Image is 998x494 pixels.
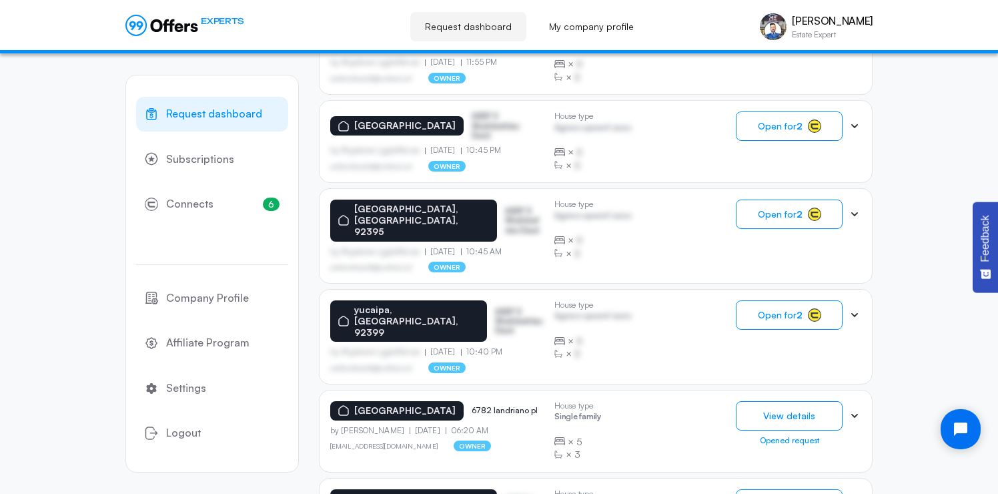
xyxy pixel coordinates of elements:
[797,120,803,132] strong: 2
[354,304,479,338] p: yucaipa, [GEOGRAPHIC_DATA], 92399
[425,247,461,256] p: [DATE]
[425,57,461,67] p: [DATE]
[554,111,631,121] p: House type
[797,208,803,220] strong: 2
[554,159,631,172] div: ×
[797,309,803,320] strong: 2
[554,211,631,224] p: Agrwsv qwervf oiuns
[461,347,503,356] p: 10:40 PM
[263,198,280,211] span: 6
[576,435,582,449] span: 5
[354,204,489,237] p: [GEOGRAPHIC_DATA], [GEOGRAPHIC_DATA], 92395
[554,71,631,84] div: ×
[554,57,631,71] div: ×
[125,15,243,36] a: EXPERTS
[505,206,544,235] p: ASDF S Sfasfdasfdas Dasd
[330,347,425,356] p: by Afgdsrwe Ljgjkdfsbvas
[574,247,580,260] span: B
[736,300,843,330] button: Open for2
[758,310,803,320] span: Open for
[136,187,288,222] a: Connects6
[136,326,288,360] a: Affiliate Program
[979,215,991,262] span: Feedback
[554,300,631,310] p: House type
[736,111,843,141] button: Open for2
[136,371,288,406] a: Settings
[330,364,412,372] p: asdfasdfasasfd@asdfasd.asf
[428,73,466,83] p: owner
[330,57,425,67] p: by Afgdsrwe Ljgjkdfsbvas
[330,74,412,82] p: asdfasdfasasfd@asdfasd.asf
[576,234,582,247] span: B
[495,307,544,336] p: ASDF S Sfasfdasfdas Dasd
[973,202,998,292] button: Feedback - Show survey
[574,71,580,84] span: B
[574,448,580,461] span: 3
[929,398,992,461] iframe: Tidio Chat
[425,146,461,155] p: [DATE]
[428,362,466,373] p: owner
[166,334,249,352] span: Affiliate Program
[136,142,288,177] a: Subscriptions
[166,151,234,168] span: Subscriptions
[554,448,601,461] div: ×
[736,436,843,445] div: Opened request
[792,31,873,39] p: Estate Expert
[574,347,580,360] span: B
[461,57,498,67] p: 11:55 PM
[554,412,601,425] p: Single family
[461,146,502,155] p: 10:45 PM
[758,121,803,132] span: Open for
[554,347,631,360] div: ×
[330,263,412,271] p: asdfasdfasasfd@asdfasd.asf
[330,146,425,155] p: by Afgdsrwe Ljgjkdfsbvas
[554,200,631,209] p: House type
[330,162,412,170] p: asdfasdfasasfd@asdfasd.asf
[792,15,873,27] p: [PERSON_NAME]
[758,209,803,220] span: Open for
[446,426,489,435] p: 06:20 AM
[425,347,461,356] p: [DATE]
[166,425,201,442] span: Logout
[554,435,601,449] div: ×
[576,334,582,348] span: B
[201,15,243,27] span: EXPERTS
[166,105,262,123] span: Request dashboard
[554,123,631,136] p: Agrwsv qwervf oiuns
[136,281,288,316] a: Company Profile
[166,380,206,397] span: Settings
[354,120,456,132] p: [GEOGRAPHIC_DATA]
[554,401,601,411] p: House type
[330,426,410,435] p: by [PERSON_NAME]
[166,196,213,213] span: Connects
[736,200,843,229] button: Open for2
[410,426,446,435] p: [DATE]
[576,146,582,159] span: B
[354,405,456,417] p: [GEOGRAPHIC_DATA]
[136,97,288,132] a: Request dashboard
[760,13,787,40] img: Scott Gee
[554,247,631,260] div: ×
[554,146,631,159] div: ×
[736,401,843,431] button: View details
[428,262,466,272] p: owner
[330,247,425,256] p: by Afgdsrwe Ljgjkdfsbvas
[428,161,466,172] p: owner
[166,290,249,307] span: Company Profile
[576,57,582,71] span: B
[461,247,502,256] p: 10:45 AM
[454,441,492,451] p: owner
[472,111,538,140] p: ASDF S Sfasfdasfdas Dasd
[330,442,438,450] a: [EMAIL_ADDRESS][DOMAIN_NAME]
[574,159,580,172] span: B
[554,234,631,247] div: ×
[472,406,538,415] p: 6782 landriano pl
[554,334,631,348] div: ×
[554,311,631,324] p: Agrwsv qwervf oiuns
[410,12,526,41] a: Request dashboard
[136,416,288,451] button: Logout
[534,12,648,41] a: My company profile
